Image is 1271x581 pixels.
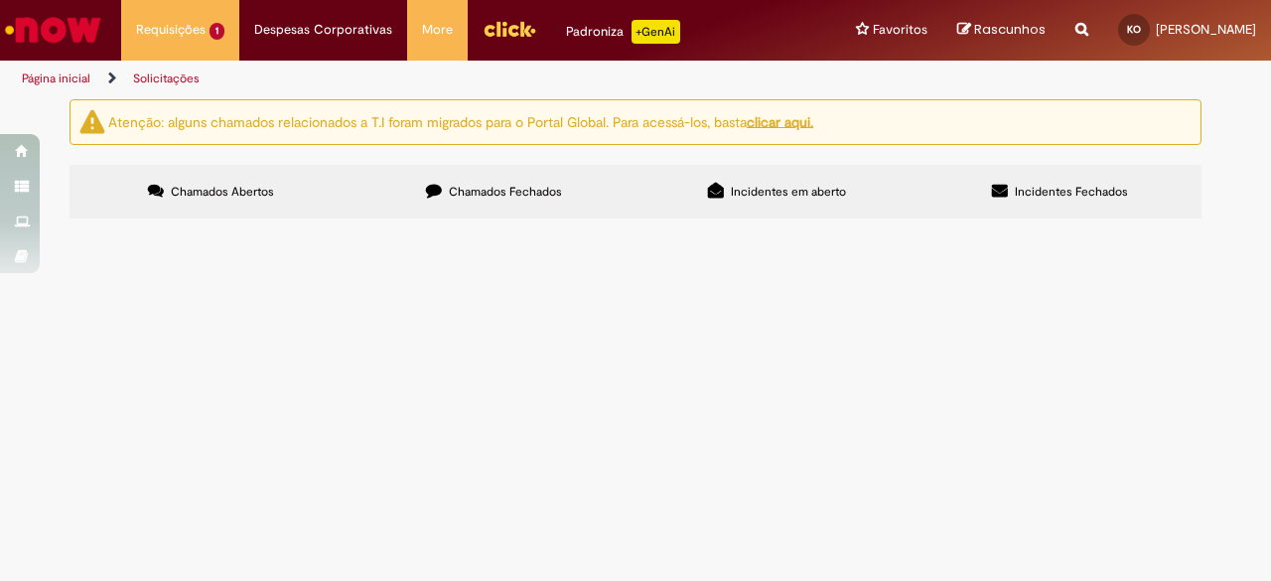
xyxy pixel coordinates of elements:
[1127,23,1141,36] span: KO
[136,20,206,40] span: Requisições
[483,14,536,44] img: click_logo_yellow_360x200.png
[1156,21,1256,38] span: [PERSON_NAME]
[873,20,927,40] span: Favoritos
[449,184,562,200] span: Chamados Fechados
[1015,184,1128,200] span: Incidentes Fechados
[974,20,1046,39] span: Rascunhos
[22,71,90,86] a: Página inicial
[210,23,224,40] span: 1
[957,21,1046,40] a: Rascunhos
[133,71,200,86] a: Solicitações
[566,20,680,44] div: Padroniza
[254,20,392,40] span: Despesas Corporativas
[171,184,274,200] span: Chamados Abertos
[632,20,680,44] p: +GenAi
[731,184,846,200] span: Incidentes em aberto
[422,20,453,40] span: More
[108,112,813,130] ng-bind-html: Atenção: alguns chamados relacionados a T.I foram migrados para o Portal Global. Para acessá-los,...
[15,61,832,97] ul: Trilhas de página
[747,112,813,130] a: clicar aqui.
[2,10,104,50] img: ServiceNow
